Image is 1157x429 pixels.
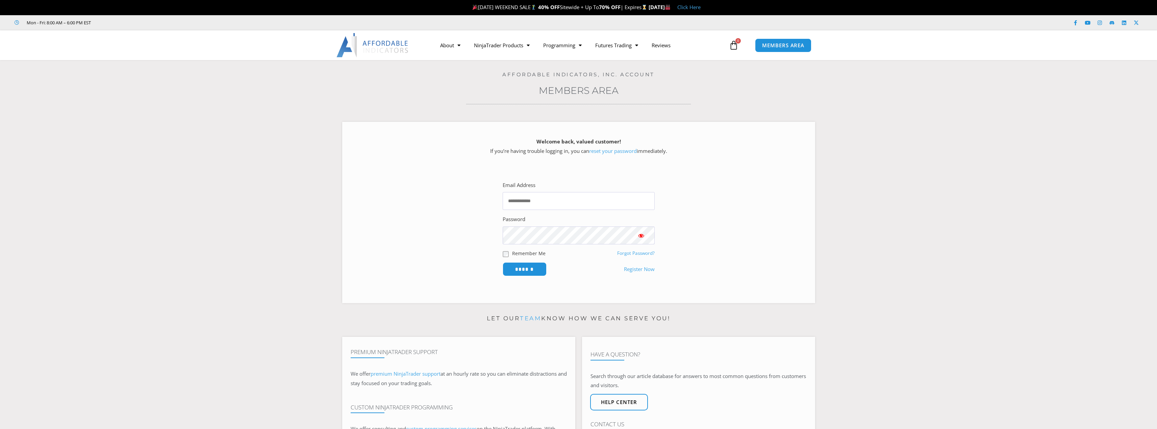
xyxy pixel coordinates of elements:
[336,33,409,57] img: LogoAI | Affordable Indicators – NinjaTrader
[503,215,525,224] label: Password
[351,370,371,377] span: We offer
[735,38,741,44] span: 0
[351,370,567,386] span: at an hourly rate so you can eliminate distractions and stay focused on your trading goals.
[538,4,560,10] strong: 40% OFF
[590,421,807,428] h4: Contact Us
[351,349,567,355] h4: Premium NinjaTrader Support
[100,19,202,26] iframe: Customer reviews powered by Trustpilot
[677,4,701,10] a: Click Here
[665,5,670,10] img: 🏭
[531,5,536,10] img: 🏌️‍♂️
[502,71,655,78] a: Affordable Indicators, Inc. Account
[642,5,647,10] img: ⌛
[433,37,467,53] a: About
[628,226,655,244] button: Show password
[719,35,749,55] a: 0
[512,250,546,257] label: Remember Me
[617,250,655,256] a: Forgot Password?
[467,37,536,53] a: NinjaTrader Products
[589,148,637,154] a: reset your password
[645,37,677,53] a: Reviews
[520,315,541,322] a: team
[25,19,91,27] span: Mon - Fri: 8:00 AM – 6:00 PM EST
[762,43,804,48] span: MEMBERS AREA
[503,181,535,190] label: Email Address
[601,400,637,405] span: Help center
[536,138,621,145] strong: Welcome back, valued customer!
[590,351,807,358] h4: Have A Question?
[351,404,567,411] h4: Custom NinjaTrader Programming
[371,370,441,377] a: premium NinjaTrader support
[342,313,815,324] p: Let our know how we can serve you!
[539,85,619,96] a: Members Area
[433,37,727,53] nav: Menu
[473,5,478,10] img: 🎉
[471,4,648,10] span: [DATE] WEEKEND SALE Sitewide + Up To | Expires
[354,137,803,156] p: If you’re having trouble logging in, you can immediately.
[649,4,671,10] strong: [DATE]
[624,265,655,274] a: Register Now
[536,37,588,53] a: Programming
[755,38,811,52] a: MEMBERS AREA
[588,37,645,53] a: Futures Trading
[599,4,621,10] strong: 70% OFF
[590,372,807,391] p: Search through our article database for answers to most common questions from customers and visit...
[590,394,648,410] a: Help center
